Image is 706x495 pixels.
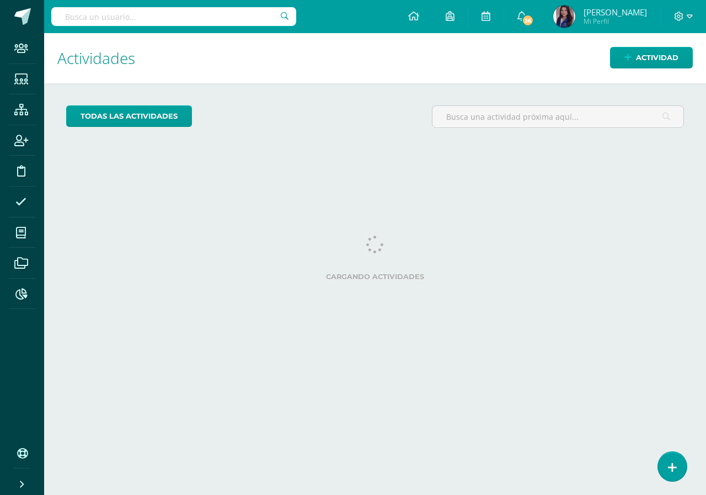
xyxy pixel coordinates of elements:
[66,105,192,127] a: todas las Actividades
[57,33,693,83] h1: Actividades
[636,47,678,68] span: Actividad
[610,47,693,68] a: Actividad
[553,6,575,28] img: b5d80ded1500ca1a2b706c8a61bc2387.png
[584,17,647,26] span: Mi Perfil
[66,273,684,281] label: Cargando actividades
[51,7,296,26] input: Busca un usuario...
[522,14,534,26] span: 36
[584,7,647,18] span: [PERSON_NAME]
[432,106,683,127] input: Busca una actividad próxima aquí...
